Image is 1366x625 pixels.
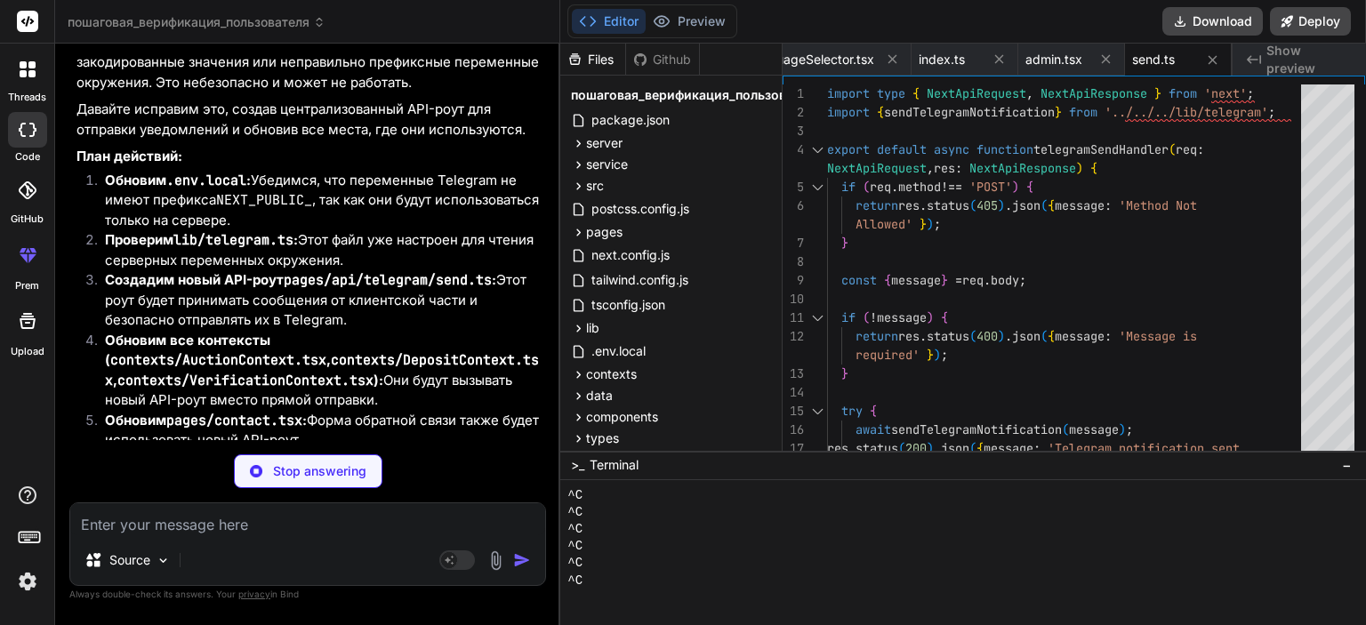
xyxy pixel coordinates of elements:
span: ( [1041,197,1048,213]
p: Stop answering [273,462,366,480]
span: body [991,272,1019,288]
span: contexts [586,365,637,383]
span: ^C [567,573,583,589]
span: ( [969,197,976,213]
span: index.ts [919,51,965,68]
span: admin.tsx [1025,51,1082,68]
span: import [827,85,870,101]
strong: Обновим : [105,172,251,188]
span: required' [856,347,920,363]
span: ^C [567,538,583,555]
div: 13 [783,365,804,383]
span: ) [1076,160,1083,176]
div: 12 [783,327,804,346]
code: contexts/VerificationContext.tsx [117,372,374,389]
code: lib/telegram.ts [173,231,293,249]
span: default [877,141,927,157]
span: { [1048,197,1055,213]
span: { [912,85,920,101]
span: } [941,272,948,288]
span: req [962,272,984,288]
span: ( [1169,141,1176,157]
label: Upload [11,344,44,359]
div: 7 [783,234,804,252]
span: 'Message is [1119,328,1197,344]
label: GitHub [11,212,44,227]
span: . [1005,328,1012,344]
code: contexts/AuctionContext.tsx [110,351,326,369]
span: , [1026,85,1033,101]
span: Terminal [590,456,639,474]
span: ; [941,347,948,363]
span: function [976,141,1033,157]
span: 200 [905,440,927,456]
span: sendTelegramNotification [884,104,1055,120]
span: ( [1041,328,1048,344]
span: ; [934,216,941,232]
span: package.json [590,109,671,131]
span: : [1197,141,1204,157]
span: ^C [567,521,583,538]
span: ) [998,328,1005,344]
span: tailwind.config.js [590,269,690,291]
span: } [841,235,848,251]
div: 15 [783,402,804,421]
span: : [1033,440,1041,456]
div: 8 [783,252,804,271]
button: − [1338,451,1355,479]
span: ) [927,216,934,232]
span: = [955,272,962,288]
span: 405 [976,197,998,213]
div: 17 [783,439,804,458]
span: NextApiRequest [827,160,927,176]
span: ( [863,309,870,325]
span: '../../../lib/telegram' [1105,104,1268,120]
span: message [877,309,927,325]
span: − [1342,456,1352,474]
img: Pick Models [156,553,171,568]
span: NextApiResponse [1041,85,1147,101]
span: message [1055,328,1105,344]
div: 6 [783,196,804,215]
p: Source [109,551,150,569]
span: . [891,179,898,195]
span: try [841,403,863,419]
span: } [1154,85,1161,101]
span: ) [1012,179,1019,195]
span: res [898,328,920,344]
span: ^C [567,504,583,521]
span: export [827,141,870,157]
span: res [898,197,920,213]
span: message [1055,197,1105,213]
span: Allowed' [856,216,912,232]
span: .env.local [590,341,647,362]
strong: Создадим новый API-роут : [105,271,496,288]
span: { [877,104,884,120]
span: . [920,197,927,213]
span: async [934,141,969,157]
span: ; [1268,104,1275,120]
code: contexts/DepositContext.tsx [105,351,539,389]
span: json [941,440,969,456]
span: json [1012,197,1041,213]
span: if [841,179,856,195]
span: server [586,134,623,152]
div: 4 [783,140,804,159]
span: ) [927,440,934,456]
div: 2 [783,103,804,122]
span: from [1069,104,1097,120]
div: 11 [783,308,804,327]
span: >_ [571,456,584,474]
span: tsconfig.json [590,294,667,316]
span: { [1026,179,1033,195]
span: status [927,197,969,213]
span: ( [969,440,976,456]
code: .env.local [166,172,246,189]
span: , [927,160,934,176]
span: !== [941,179,962,195]
span: NextApiRequest [927,85,1026,101]
span: } [920,216,927,232]
span: } [841,365,848,381]
span: { [1048,328,1055,344]
span: return [856,328,898,344]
